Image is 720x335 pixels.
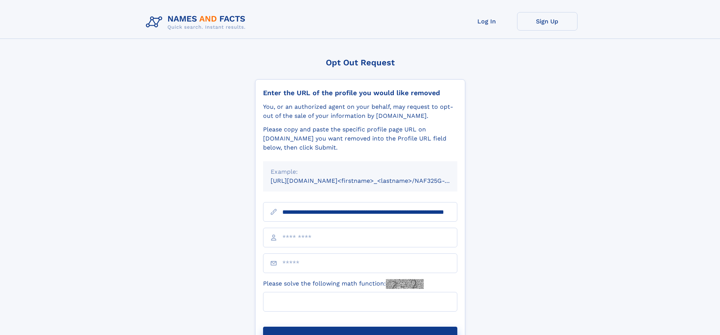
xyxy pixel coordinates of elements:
img: Logo Names and Facts [143,12,252,32]
a: Log In [457,12,517,31]
div: Example: [271,167,450,176]
div: Please copy and paste the specific profile page URL on [DOMAIN_NAME] you want removed into the Pr... [263,125,457,152]
a: Sign Up [517,12,578,31]
div: Enter the URL of the profile you would like removed [263,89,457,97]
small: [URL][DOMAIN_NAME]<firstname>_<lastname>/NAF325G-xxxxxxxx [271,177,472,184]
div: You, or an authorized agent on your behalf, may request to opt-out of the sale of your informatio... [263,102,457,120]
label: Please solve the following math function: [263,279,424,289]
div: Opt Out Request [255,58,465,67]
